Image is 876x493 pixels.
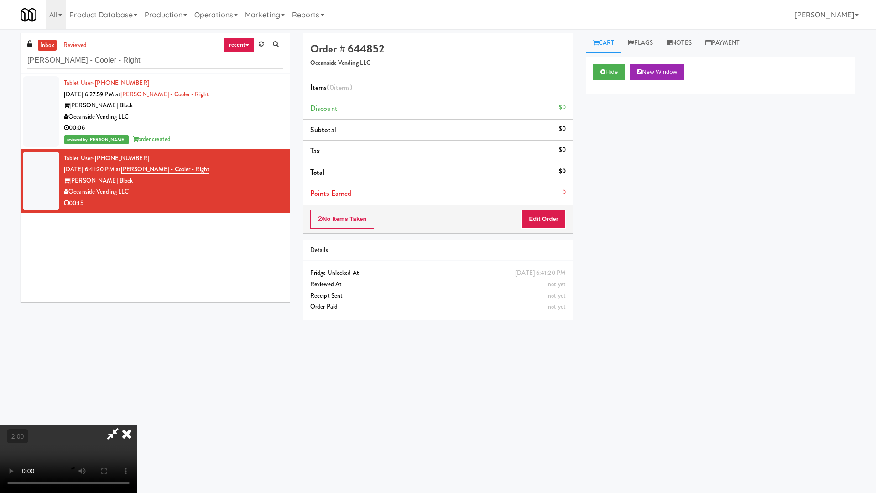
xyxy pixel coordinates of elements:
[21,149,290,213] li: Tablet User· [PHONE_NUMBER][DATE] 6:41:20 PM at[PERSON_NAME] - Cooler - Right[PERSON_NAME] BlockO...
[515,267,566,279] div: [DATE] 6:41:20 PM
[120,90,209,99] a: [PERSON_NAME] - Cooler - Right
[562,187,566,198] div: 0
[586,33,621,53] a: Cart
[559,144,566,156] div: $0
[64,175,283,187] div: [PERSON_NAME] Block
[133,135,171,143] span: order created
[621,33,660,53] a: Flags
[548,291,566,300] span: not yet
[64,79,149,87] a: Tablet User· [PHONE_NUMBER]
[310,301,566,313] div: Order Paid
[630,64,684,80] button: New Window
[548,280,566,288] span: not yet
[61,40,89,51] a: reviewed
[64,111,283,123] div: Oceanside Vending LLC
[64,135,129,144] span: reviewed by [PERSON_NAME]
[224,37,254,52] a: recent
[121,165,209,174] a: [PERSON_NAME] - Cooler - Right
[310,82,352,93] span: Items
[310,245,566,256] div: Details
[310,267,566,279] div: Fridge Unlocked At
[27,52,283,69] input: Search vision orders
[21,74,290,149] li: Tablet User· [PHONE_NUMBER][DATE] 6:27:59 PM at[PERSON_NAME] - Cooler - Right[PERSON_NAME] BlockO...
[310,43,566,55] h4: Order # 644852
[310,167,325,178] span: Total
[64,122,283,134] div: 00:06
[64,198,283,209] div: 00:15
[327,82,352,93] span: (0 )
[559,102,566,113] div: $0
[310,279,566,290] div: Reviewed At
[559,123,566,135] div: $0
[64,90,120,99] span: [DATE] 6:27:59 PM at
[559,166,566,177] div: $0
[38,40,57,51] a: inbox
[310,146,320,156] span: Tax
[593,64,625,80] button: Hide
[64,186,283,198] div: Oceanside Vending LLC
[548,302,566,311] span: not yet
[660,33,699,53] a: Notes
[92,154,149,163] span: · [PHONE_NUMBER]
[310,210,374,229] button: No Items Taken
[64,100,283,111] div: [PERSON_NAME] Block
[310,125,336,135] span: Subtotal
[92,79,149,87] span: · [PHONE_NUMBER]
[310,103,338,114] span: Discount
[64,154,149,163] a: Tablet User· [PHONE_NUMBER]
[521,210,566,229] button: Edit Order
[699,33,747,53] a: Payment
[334,82,350,93] ng-pluralize: items
[310,60,566,67] h5: Oceanside Vending LLC
[310,188,351,199] span: Points Earned
[310,290,566,302] div: Receipt Sent
[64,165,121,173] span: [DATE] 6:41:20 PM at
[21,7,36,23] img: Micromart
